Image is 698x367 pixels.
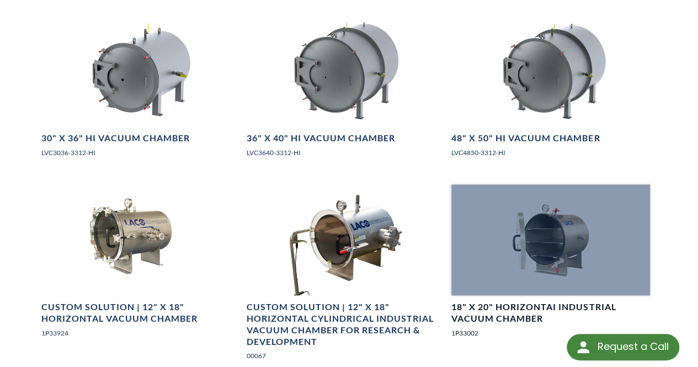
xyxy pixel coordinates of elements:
p: LVC3036-3312-HI [41,147,239,158]
p: LVC4850-3312-HI [451,147,649,158]
p: 00067 [247,350,445,360]
a: 18" X 20" HorizontaI Industrial Vacuum Chamber, open door18" X 20" HorizontaI Industrial Vacuum C... [451,184,649,347]
h4: 30" X 36" HI Vacuum Chamber [41,132,190,144]
h4: 36" X 40" HI Vacuum Chamber [247,132,395,144]
p: 1P33924 [41,327,239,338]
img: round button [574,338,592,356]
a: Horizontal Vacuum Chamber SS with Hinged Door, right side angle view36" X 40" HI Vacuum ChamberLV... [247,15,445,166]
h4: Custom Solution | 12" X 18" Horizontal Vacuum Chamber [41,301,239,324]
div: Request a Call [597,334,668,359]
h4: 18" X 20" HorizontaI Industrial Vacuum Chamber [451,301,649,324]
a: Horizontal Industrial Vacuum Chamber, right angle view48" X 50" HI Vacuum ChamberLVC4850-3312-HI [451,15,649,166]
p: LVC3640-3312-HI [247,147,445,158]
p: 1P33002 [451,327,649,338]
a: Series LVC1218-3112-HI-00046 Industrial High Vacuum ChamberCustom Solution | 12" X 18" Horizontal... [41,184,239,347]
h4: Custom Solution | 12" X 18" Horizontal Cylindrical Industrial Vacuum Chamber for Research & Devel... [247,301,445,347]
h4: 48" X 50" HI Vacuum Chamber [451,132,600,144]
a: SS Horizontal Industrial Vacuum Chamber, right side angle view30" X 36" HI Vacuum ChamberLVC3036-... [41,15,239,166]
div: Request a Call [567,334,679,360]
